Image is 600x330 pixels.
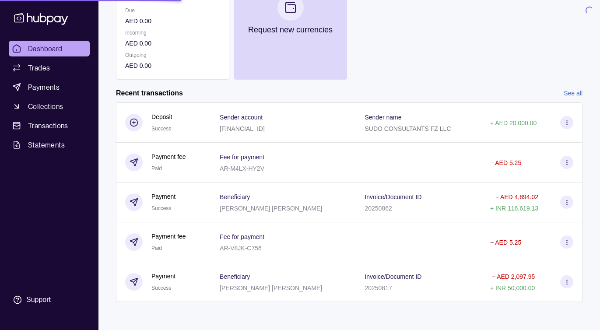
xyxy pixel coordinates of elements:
[220,233,264,240] p: Fee for payment
[220,114,263,121] p: Sender account
[151,245,162,251] span: Paid
[151,205,171,211] span: Success
[151,152,186,161] p: Payment fee
[26,295,51,305] div: Support
[9,291,90,309] a: Support
[490,119,537,126] p: + AED 20,000.00
[220,125,265,132] p: [FINANCIAL_ID]
[9,137,90,153] a: Statements
[125,61,220,70] p: AED 0.00
[151,232,186,241] p: Payment fee
[365,205,392,212] p: 20250862
[490,205,538,212] p: + INR 116,619.13
[125,16,220,26] p: AED 0.00
[220,193,250,200] p: Beneficiary
[125,6,220,15] p: Due
[28,43,63,54] span: Dashboard
[28,140,65,150] span: Statements
[220,154,264,161] p: Fee for payment
[564,88,582,98] a: See all
[28,82,60,92] span: Payments
[220,273,250,280] p: Beneficiary
[151,165,162,172] span: Paid
[220,205,322,212] p: [PERSON_NAME] [PERSON_NAME]
[365,114,401,121] p: Sender name
[9,79,90,95] a: Payments
[151,126,171,132] span: Success
[9,118,90,133] a: Transactions
[490,284,535,291] p: + INR 50,000.00
[365,273,421,280] p: Invoice/Document ID
[495,193,538,200] p: − AED 4,894.02
[248,25,333,35] p: Request new currencies
[151,285,171,291] span: Success
[28,120,68,131] span: Transactions
[28,63,50,73] span: Trades
[151,192,175,201] p: Payment
[125,50,220,60] p: Outgoing
[490,159,521,166] p: − AED 5.25
[220,245,262,252] p: AR-V8JK-C756
[9,60,90,76] a: Trades
[151,112,172,122] p: Deposit
[365,193,421,200] p: Invoice/Document ID
[9,41,90,56] a: Dashboard
[492,273,535,280] p: − AED 2,097.95
[220,284,322,291] p: [PERSON_NAME] [PERSON_NAME]
[151,271,175,281] p: Payment
[365,284,392,291] p: 20250817
[490,239,521,246] p: − AED 5.25
[365,125,451,132] p: SUDO CONSULTANTS FZ LLC
[220,165,264,172] p: AR-M4LX-HY2V
[116,88,183,98] h2: Recent transactions
[125,28,220,38] p: Incoming
[9,98,90,114] a: Collections
[125,39,220,48] p: AED 0.00
[28,101,63,112] span: Collections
